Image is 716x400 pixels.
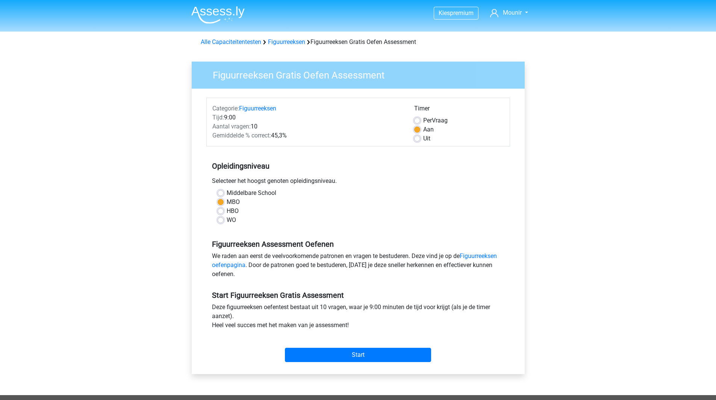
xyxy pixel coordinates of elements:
span: Tijd: [212,114,224,121]
div: We raden aan eerst de veelvoorkomende patronen en vragen te bestuderen. Deze vind je op de . Door... [206,252,510,282]
span: Aantal vragen: [212,123,251,130]
span: Mounir [503,9,522,16]
span: Per [423,117,432,124]
label: Middelbare School [227,189,276,198]
h5: Figuurreeksen Assessment Oefenen [212,240,504,249]
a: Figuurreeksen [268,38,305,45]
div: 45,3% [207,131,409,140]
label: WO [227,216,236,225]
span: Categorie: [212,105,239,112]
a: Mounir [487,8,531,17]
span: Gemiddelde % correct: [212,132,271,139]
div: Deze figuurreeksen oefentest bestaat uit 10 vragen, waar je 9:00 minuten de tijd voor krijgt (als... [206,303,510,333]
a: Kiespremium [434,8,478,18]
h3: Figuurreeksen Gratis Oefen Assessment [204,66,519,81]
label: HBO [227,207,239,216]
div: 10 [207,122,409,131]
label: Aan [423,125,434,134]
a: Alle Capaciteitentesten [201,38,261,45]
label: Vraag [423,116,448,125]
a: Figuurreeksen [239,105,276,112]
div: Selecteer het hoogst genoten opleidingsniveau. [206,177,510,189]
div: Figuurreeksen Gratis Oefen Assessment [198,38,519,47]
h5: Start Figuurreeksen Gratis Assessment [212,291,504,300]
span: premium [450,9,474,17]
div: 9:00 [207,113,409,122]
span: Kies [439,9,450,17]
label: MBO [227,198,240,207]
input: Start [285,348,431,362]
label: Uit [423,134,430,143]
div: Timer [414,104,504,116]
h5: Opleidingsniveau [212,158,504,174]
img: Assessly [191,6,245,24]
